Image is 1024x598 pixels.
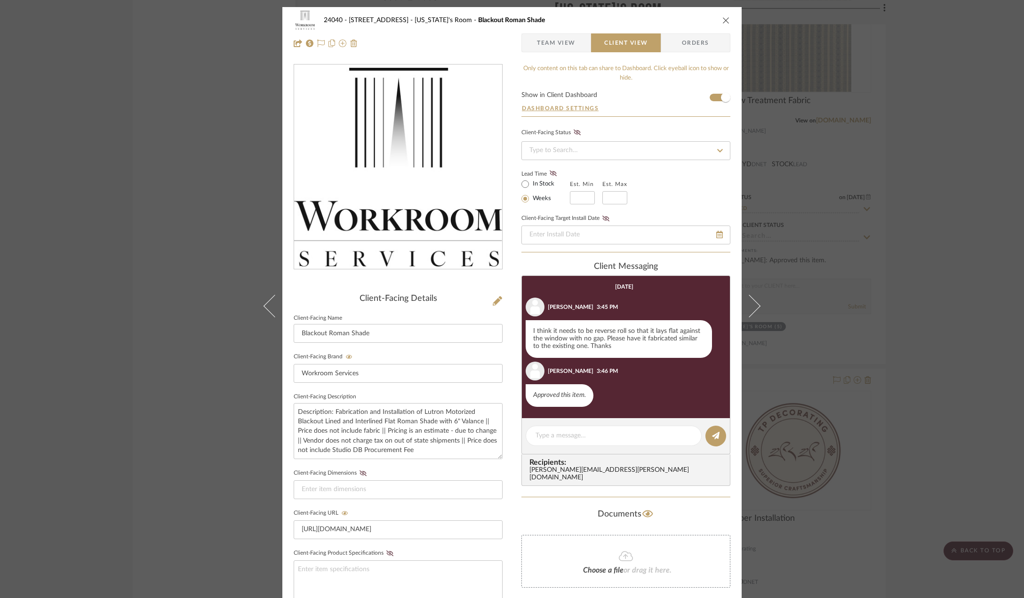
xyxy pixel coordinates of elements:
div: Client-Facing Status [521,128,584,137]
img: e95930b7-1f8f-4511-b612-80df29cec021_436x436.jpg [294,68,502,266]
div: Only content on this tab can share to Dashboard. Click eyeball icon to show or hide. [521,64,730,82]
img: e95930b7-1f8f-4511-b612-80df29cec021_48x40.jpg [294,11,316,30]
label: Client-Facing Description [294,395,356,399]
label: Lead Time [521,170,570,178]
span: 24040 - [STREET_ADDRESS] [324,17,415,24]
button: Lead Time [547,169,560,178]
div: [PERSON_NAME] [548,303,593,311]
button: Client-Facing Dimensions [357,470,369,477]
label: Est. Max [602,181,627,187]
input: Type to Search… [521,141,730,160]
img: user_avatar.png [526,362,544,380]
span: Orders [672,33,720,52]
img: user_avatar.png [526,298,544,316]
button: Client-Facing Target Install Date [600,215,612,222]
div: Documents [521,507,730,522]
div: [PERSON_NAME] [548,367,593,375]
div: Client-Facing Details [294,294,503,304]
div: [PERSON_NAME][EMAIL_ADDRESS][PERSON_NAME][DOMAIN_NAME] [529,467,726,482]
span: Team View [537,33,576,52]
span: Client View [604,33,648,52]
input: Enter Install Date [521,226,730,244]
button: Client-Facing URL [338,510,351,517]
div: 3:46 PM [597,367,618,375]
label: Client-Facing Dimensions [294,470,369,477]
label: Client-Facing Name [294,316,342,321]
button: Client-Facing Product Specifications [384,550,396,557]
mat-radio-group: Select item type [521,178,570,204]
input: Enter item dimensions [294,480,503,499]
div: 0 [294,68,502,266]
input: Enter Client-Facing Item Name [294,324,503,343]
label: Est. Min [570,181,594,187]
label: In Stock [531,180,554,188]
span: or drag it here. [624,566,672,574]
span: Choose a file [583,566,624,574]
div: client Messaging [521,262,730,272]
img: Remove from project [350,40,358,47]
span: [US_STATE]'s Room [415,17,478,24]
span: Blackout Roman Shade [478,17,545,24]
div: [DATE] [615,283,633,290]
input: Enter Client-Facing Brand [294,364,503,383]
button: close [722,16,730,24]
label: Weeks [531,194,551,203]
input: Enter item URL [294,520,503,539]
label: Client-Facing Brand [294,354,355,360]
div: I think it needs to be reverse roll so that it lays flat against the window with no gap. Please h... [526,320,712,358]
span: Recipients: [529,458,726,467]
label: Client-Facing URL [294,510,351,517]
label: Client-Facing Target Install Date [521,215,612,222]
button: Dashboard Settings [521,104,599,113]
div: 3:45 PM [597,303,618,311]
label: Client-Facing Product Specifications [294,550,396,557]
div: Approved this item. [526,384,593,407]
button: Client-Facing Brand [343,354,355,360]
